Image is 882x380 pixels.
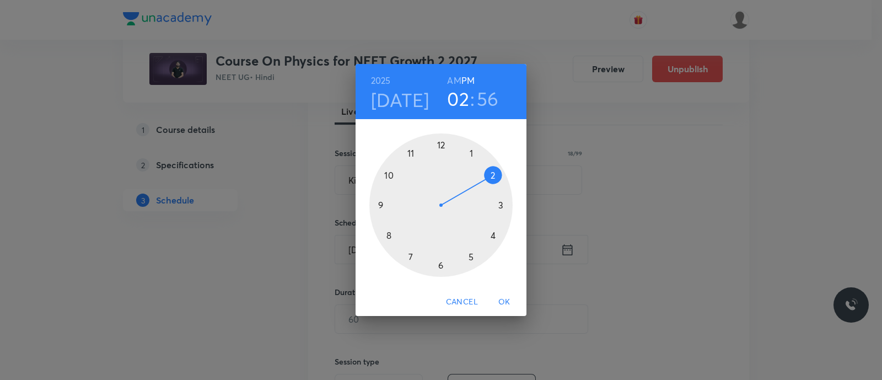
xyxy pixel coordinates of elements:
[371,73,391,88] button: 2025
[371,88,429,111] button: [DATE]
[461,73,475,88] button: PM
[491,295,518,309] span: OK
[487,292,522,312] button: OK
[447,73,461,88] button: AM
[446,295,478,309] span: Cancel
[470,87,475,110] h3: :
[442,292,482,312] button: Cancel
[477,87,499,110] button: 56
[447,87,469,110] button: 02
